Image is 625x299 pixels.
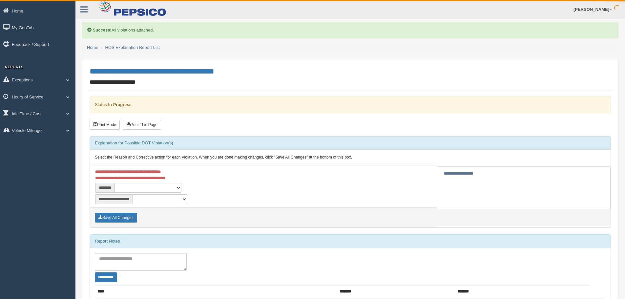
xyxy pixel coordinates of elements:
button: Print Mode [90,120,120,130]
a: Home [87,45,98,50]
div: Explanation for Possible DOT Violation(s) [90,137,611,150]
div: All violations attached. [82,22,618,38]
strong: In Progress [108,102,132,107]
b: Success! [93,28,112,32]
div: Select the Reason and Corrective action for each Violation. When you are done making changes, cli... [90,150,611,165]
button: Print This Page [123,120,161,130]
div: Status: [90,96,611,113]
button: Change Filter Options [95,272,117,282]
div: Report Notes [90,235,611,248]
a: HOS Explanation Report List [105,45,160,50]
button: Save [95,213,137,223]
